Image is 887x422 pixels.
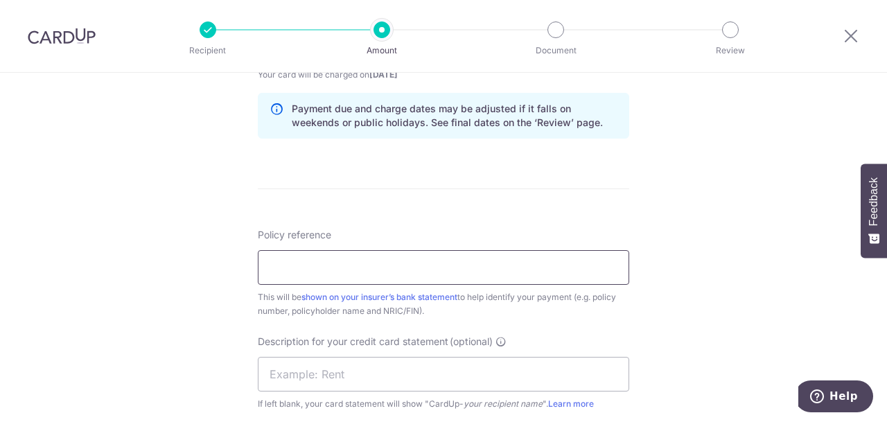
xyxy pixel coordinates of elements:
img: CardUp [28,28,96,44]
div: This will be to help identify your payment (e.g. policy number, policyholder name and NRIC/FIN). [258,290,629,318]
div: If left blank, your card statement will show "CardUp- ". [258,397,629,411]
p: Document [504,44,607,58]
a: Learn more [548,398,594,409]
button: Feedback - Show survey [861,164,887,258]
span: (optional) [450,335,493,349]
iframe: Opens a widget where you can find more information [798,380,873,415]
a: shown on your insurer’s bank statement [301,292,457,302]
p: Payment due and charge dates may be adjusted if it falls on weekends or public holidays. See fina... [292,102,617,130]
i: your recipient name [464,398,543,409]
span: Feedback [868,177,880,226]
p: Review [679,44,782,58]
span: Description for your credit card statement [258,335,448,349]
p: Amount [331,44,433,58]
span: Your card will be charged on [258,68,435,82]
label: Policy reference [258,228,331,242]
span: [DATE] [369,69,398,80]
input: Example: Rent [258,357,629,392]
p: Recipient [157,44,259,58]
